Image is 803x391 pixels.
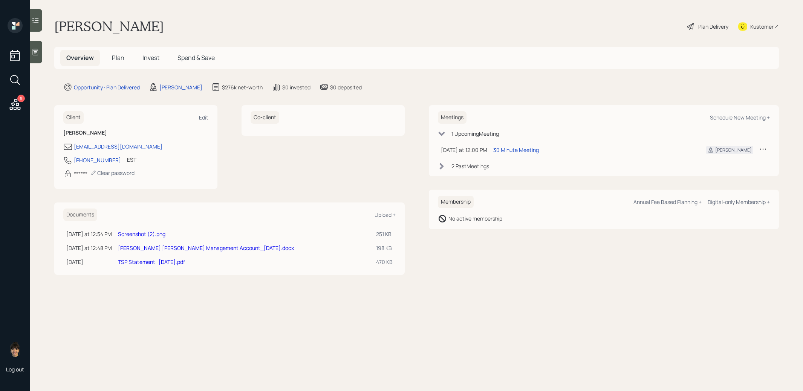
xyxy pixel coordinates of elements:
[451,162,489,170] div: 2 Past Meeting s
[66,244,112,252] div: [DATE] at 12:48 PM
[118,258,185,265] a: TSP Statement_[DATE].pdf
[448,215,502,222] div: No active membership
[17,95,25,102] div: 5
[118,230,165,238] a: Screenshot (2).png
[66,258,112,266] div: [DATE]
[54,18,164,35] h1: [PERSON_NAME]
[112,54,124,62] span: Plan
[222,83,263,91] div: $276k net-worth
[251,111,279,124] h6: Co-client
[66,230,112,238] div: [DATE] at 12:54 PM
[750,23,774,31] div: Kustomer
[710,114,770,121] div: Schedule New Meeting +
[66,54,94,62] span: Overview
[330,83,362,91] div: $0 deposited
[451,130,499,138] div: 1 Upcoming Meeting
[698,23,728,31] div: Plan Delivery
[177,54,215,62] span: Spend & Save
[633,198,702,205] div: Annual Fee Based Planning +
[438,111,467,124] h6: Meetings
[63,130,208,136] h6: [PERSON_NAME]
[127,156,136,164] div: EST
[199,114,208,121] div: Edit
[159,83,202,91] div: [PERSON_NAME]
[90,169,135,176] div: Clear password
[6,366,24,373] div: Log out
[282,83,310,91] div: $0 invested
[376,230,393,238] div: 251 KB
[441,146,487,154] div: [DATE] at 12:00 PM
[376,258,393,266] div: 470 KB
[493,146,539,154] div: 30 Minute Meeting
[376,244,393,252] div: 198 KB
[8,342,23,357] img: treva-nostdahl-headshot.png
[74,156,121,164] div: [PHONE_NUMBER]
[63,111,84,124] h6: Client
[715,147,752,153] div: [PERSON_NAME]
[74,143,162,150] div: [EMAIL_ADDRESS][DOMAIN_NAME]
[708,198,770,205] div: Digital-only Membership +
[118,244,294,251] a: [PERSON_NAME] [PERSON_NAME] Management Account_[DATE].docx
[63,209,97,221] h6: Documents
[74,83,140,91] div: Opportunity · Plan Delivered
[375,211,396,218] div: Upload +
[142,54,159,62] span: Invest
[438,196,474,208] h6: Membership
